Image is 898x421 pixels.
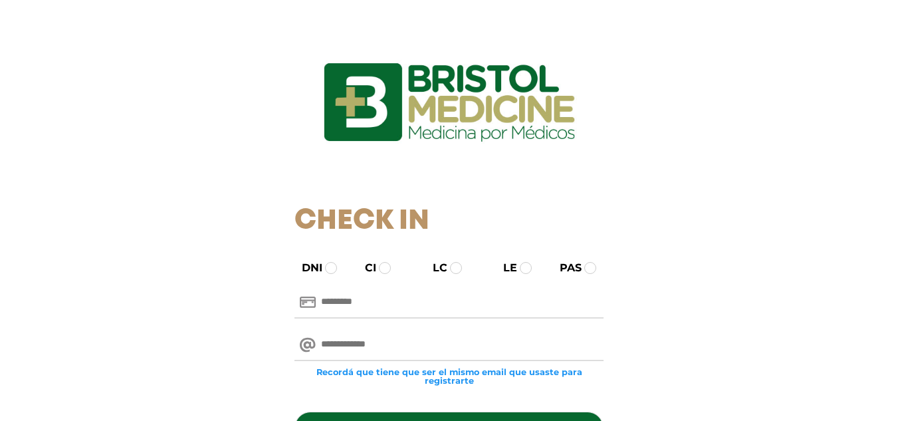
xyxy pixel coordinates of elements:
label: DNI [290,260,322,276]
label: PAS [548,260,582,276]
img: logo_ingresarbristol.jpg [270,16,629,189]
label: LE [491,260,517,276]
label: CI [353,260,376,276]
h1: Check In [294,205,604,238]
label: LC [421,260,447,276]
small: Recordá que tiene que ser el mismo email que usaste para registrarte [294,368,604,385]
